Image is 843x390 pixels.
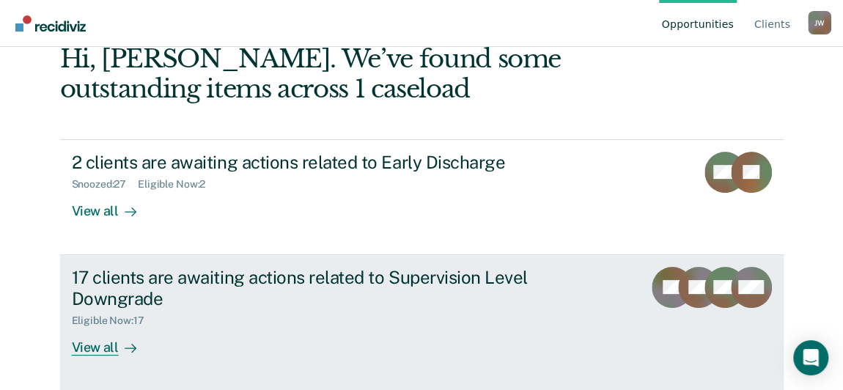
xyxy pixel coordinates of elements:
[72,178,139,191] div: Snoozed : 27
[138,178,217,191] div: Eligible Now : 2
[72,314,156,327] div: Eligible Now : 17
[808,11,831,34] div: J W
[60,44,639,104] div: Hi, [PERSON_NAME]. We’ve found some outstanding items across 1 caseload
[60,139,784,255] a: 2 clients are awaiting actions related to Early DischargeSnoozed:27Eligible Now:2View all
[793,340,828,375] div: Open Intercom Messenger
[72,191,154,219] div: View all
[72,327,154,356] div: View all
[72,152,586,173] div: 2 clients are awaiting actions related to Early Discharge
[15,15,86,32] img: Recidiviz
[72,267,586,309] div: 17 clients are awaiting actions related to Supervision Level Downgrade
[808,11,831,34] button: Profile dropdown button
